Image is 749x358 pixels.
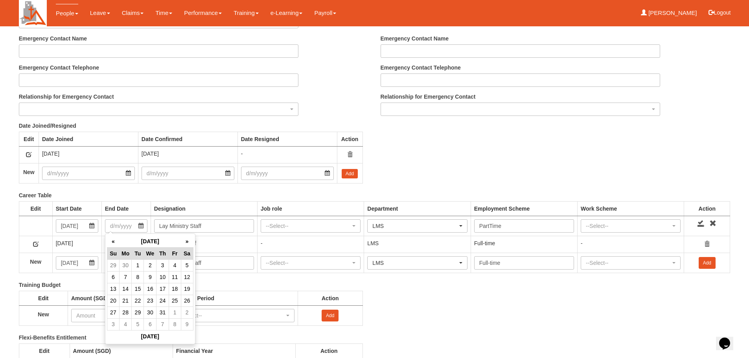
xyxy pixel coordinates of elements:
td: 22 [132,295,144,307]
label: Emergency Contact Name [19,35,87,42]
div: - [581,239,681,247]
a: Performance [184,4,222,22]
button: --Select-- [261,219,361,233]
th: » [181,235,193,248]
label: New [38,310,49,318]
td: 1 [169,307,181,318]
th: Sa [181,247,193,259]
th: Th [156,247,169,259]
td: 15 [132,283,144,295]
div: LMS [372,259,457,267]
input: Employment Scheme [474,256,574,270]
input: d/m/yyyy [105,219,147,233]
td: 30 [144,307,156,318]
button: --Select-- [581,256,681,270]
a: Training [234,4,259,22]
td: 8 [169,318,181,330]
td: 9 [181,318,193,330]
th: Mo [119,247,131,259]
th: [DATE] [119,235,181,248]
th: End Date [101,201,151,216]
td: 6 [144,318,156,330]
td: 2 [144,259,156,271]
th: « [107,235,119,248]
th: Date Joined [39,132,138,146]
td: 25 [169,295,181,307]
th: Edit [19,201,52,216]
label: New [23,168,35,176]
td: 14 [119,283,131,295]
th: We [144,247,156,259]
div: --Select-- [266,222,351,230]
div: [DATE] [42,150,135,158]
td: 16 [144,283,156,295]
td: 12 [181,271,193,283]
td: 7 [119,271,131,283]
th: Action [298,291,363,305]
td: 5 [181,259,193,271]
div: --Select-- [586,259,671,267]
label: Relationship for Emergency Contact [381,93,476,101]
td: 19 [181,283,193,295]
td: 5 [132,318,144,330]
div: --Select-- [266,259,351,267]
button: LMS [367,219,467,233]
input: d/m/yyyy [142,167,234,180]
td: 1 [132,259,144,271]
label: Flexi-Benefits Entitlement [19,334,86,341]
input: d/m/yyyy [241,167,334,180]
label: New [30,258,41,266]
a: People [56,4,78,22]
td: 11 [169,271,181,283]
td: 17 [156,283,169,295]
td: 13 [107,283,119,295]
input: Designation [154,256,254,270]
div: LMS [372,222,457,230]
th: Department [364,201,471,216]
td: 27 [107,307,119,318]
th: Action [295,343,363,358]
div: Lay Ministry Staff [154,239,254,247]
td: 31 [156,307,169,318]
input: Designation [154,219,254,233]
input: d/m/yyyy [42,167,135,180]
th: Employment Scheme [471,201,577,216]
th: Designation [151,201,257,216]
td: 18 [169,283,181,295]
th: Work Scheme [577,201,684,216]
th: Job role [258,201,364,216]
th: Fr [169,247,181,259]
label: Date Joined/Resigned [19,122,76,130]
th: Tu [132,247,144,259]
td: 30 [119,259,131,271]
th: [DATE] [107,330,193,342]
td: 4 [169,259,181,271]
th: Action [684,201,730,216]
button: Logout [703,3,736,22]
td: 28 [119,307,131,318]
th: Amount (SGD) [70,343,173,358]
td: 4 [119,318,131,330]
th: Training Period [171,291,298,305]
a: Add [699,257,716,269]
button: --Select-- [261,256,361,270]
label: Emergency Contact Telephone [381,64,461,72]
th: Action [337,132,363,146]
div: - [261,239,361,247]
th: Edit [19,132,39,146]
div: --Select-- [179,312,285,319]
div: [DATE] [56,239,98,247]
a: Add [342,169,358,178]
label: Emergency Contact Name [381,35,449,42]
div: --Select-- [586,222,671,230]
td: 29 [107,259,119,271]
th: Financial Year [173,343,295,358]
td: 23 [144,295,156,307]
label: Emergency Contact Telephone [19,64,99,72]
label: Career Table [19,191,52,199]
a: Claims [122,4,144,22]
th: Start Date [52,201,101,216]
td: 9 [144,271,156,283]
th: Date Resigned [237,132,337,146]
th: Date Confirmed [138,132,237,146]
